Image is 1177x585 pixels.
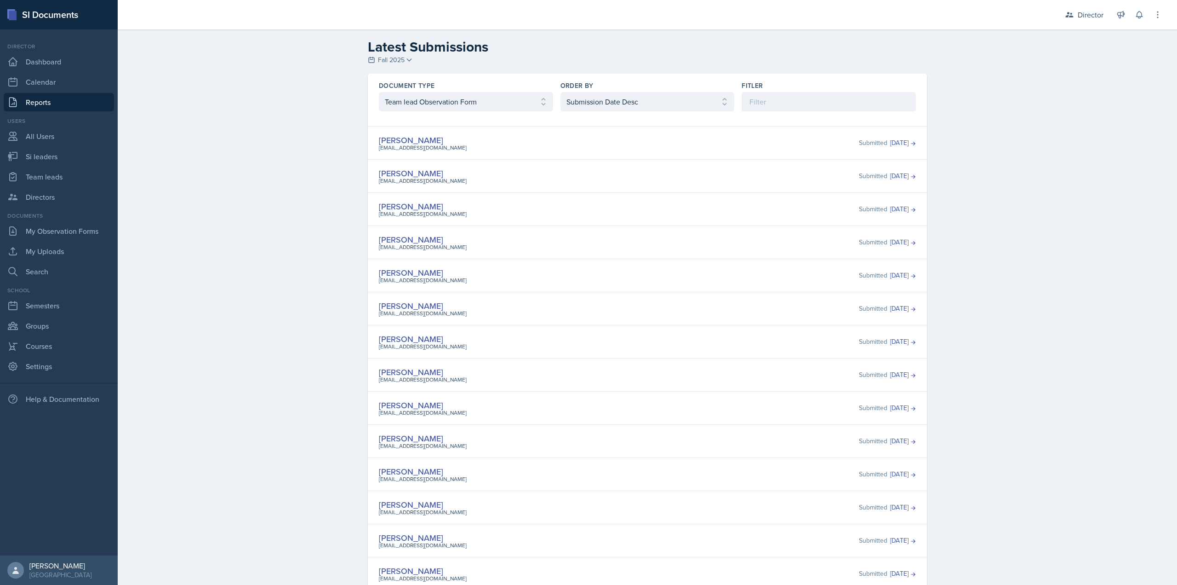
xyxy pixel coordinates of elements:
[859,304,916,313] div: Submitted
[4,262,114,281] a: Search
[859,469,916,479] div: Submitted
[890,403,916,413] a: [DATE]
[4,188,114,206] a: Directors
[379,541,467,550] div: [EMAIL_ADDRESS][DOMAIN_NAME]
[560,81,594,90] label: Order By
[890,271,916,280] a: [DATE]
[4,357,114,376] a: Settings
[742,81,763,90] label: Fitler
[859,503,916,512] div: Submitted
[4,242,114,261] a: My Uploads
[4,222,114,240] a: My Observation Forms
[379,366,443,378] a: [PERSON_NAME]
[368,39,927,55] h2: Latest Submissions
[4,147,114,166] a: Si leaders
[859,370,916,380] div: Submitted
[379,565,443,577] a: [PERSON_NAME]
[379,342,467,351] div: [EMAIL_ADDRESS][DOMAIN_NAME]
[379,508,467,516] div: [EMAIL_ADDRESS][DOMAIN_NAME]
[379,376,467,384] div: [EMAIL_ADDRESS][DOMAIN_NAME]
[890,171,916,181] a: [DATE]
[4,317,114,335] a: Groups
[4,390,114,408] div: Help & Documentation
[890,469,916,479] a: [DATE]
[890,569,916,579] a: [DATE]
[890,204,916,214] a: [DATE]
[379,442,467,450] div: [EMAIL_ADDRESS][DOMAIN_NAME]
[890,436,916,446] a: [DATE]
[379,400,443,411] a: [PERSON_NAME]
[4,212,114,220] div: Documents
[379,499,443,510] a: [PERSON_NAME]
[379,134,443,146] a: [PERSON_NAME]
[890,337,916,347] a: [DATE]
[379,210,467,218] div: [EMAIL_ADDRESS][DOMAIN_NAME]
[4,286,114,295] div: School
[890,503,916,512] a: [DATE]
[4,93,114,111] a: Reports
[29,561,91,570] div: [PERSON_NAME]
[379,532,443,544] a: [PERSON_NAME]
[1078,9,1103,20] div: Director
[4,52,114,71] a: Dashboard
[379,243,467,251] div: [EMAIL_ADDRESS][DOMAIN_NAME]
[4,117,114,125] div: Users
[859,536,916,545] div: Submitted
[890,304,916,313] a: [DATE]
[859,171,916,181] div: Submitted
[890,536,916,545] a: [DATE]
[379,234,443,245] a: [PERSON_NAME]
[890,370,916,380] a: [DATE]
[379,475,467,483] div: [EMAIL_ADDRESS][DOMAIN_NAME]
[379,466,443,477] a: [PERSON_NAME]
[379,81,435,90] label: Document Type
[859,271,916,280] div: Submitted
[859,204,916,214] div: Submitted
[379,333,443,345] a: [PERSON_NAME]
[378,55,405,65] span: Fall 2025
[4,42,114,51] div: Director
[859,138,916,148] div: Submitted
[859,403,916,413] div: Submitted
[4,73,114,91] a: Calendar
[859,337,916,347] div: Submitted
[890,237,916,247] a: [DATE]
[379,309,467,318] div: [EMAIL_ADDRESS][DOMAIN_NAME]
[379,144,467,152] div: [EMAIL_ADDRESS][DOMAIN_NAME]
[379,433,443,444] a: [PERSON_NAME]
[742,92,916,111] input: Filter
[859,569,916,579] div: Submitted
[4,337,114,355] a: Courses
[4,168,114,186] a: Team leads
[4,127,114,145] a: All Users
[379,267,443,278] a: [PERSON_NAME]
[379,409,467,417] div: [EMAIL_ADDRESS][DOMAIN_NAME]
[29,570,91,579] div: [GEOGRAPHIC_DATA]
[859,436,916,446] div: Submitted
[379,168,443,179] a: [PERSON_NAME]
[379,201,443,212] a: [PERSON_NAME]
[890,138,916,148] a: [DATE]
[379,276,467,284] div: [EMAIL_ADDRESS][DOMAIN_NAME]
[859,237,916,247] div: Submitted
[379,177,467,185] div: [EMAIL_ADDRESS][DOMAIN_NAME]
[379,300,443,312] a: [PERSON_NAME]
[379,574,467,583] div: [EMAIL_ADDRESS][DOMAIN_NAME]
[4,296,114,315] a: Semesters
